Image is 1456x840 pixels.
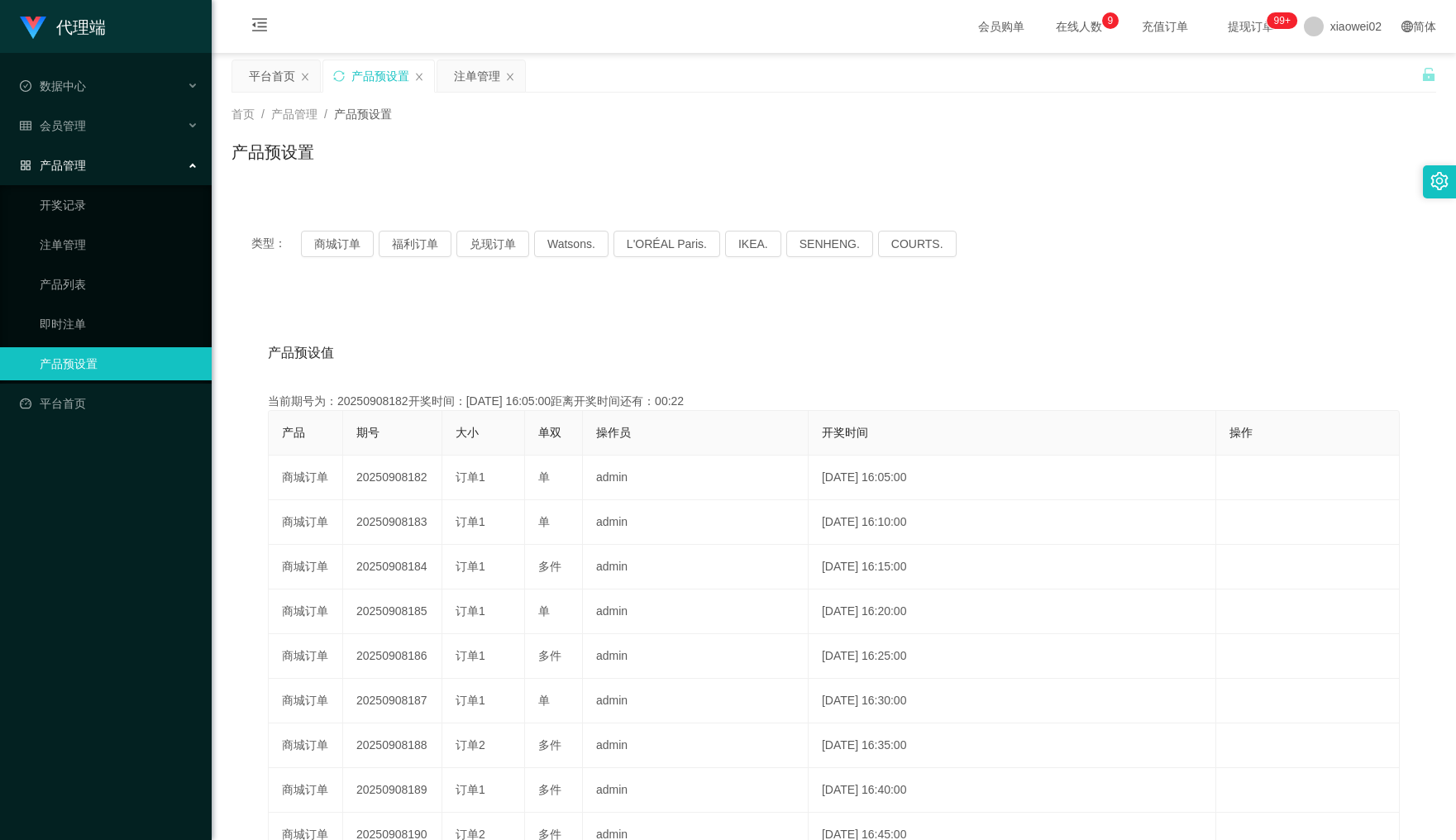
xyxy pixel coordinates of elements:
[809,500,1216,545] td: [DATE] 16:10:00
[269,634,343,679] td: 商城订单
[505,72,515,82] i: 图标: close
[1220,21,1282,32] span: 提现订单
[456,560,485,573] span: 订单1
[334,107,392,121] span: 产品预设置
[20,159,86,172] span: 产品管理
[301,231,374,257] button: 商城订单
[269,456,343,500] td: 商城订单
[269,723,343,768] td: 商城订单
[56,1,106,54] h1: 代理端
[269,545,343,589] td: 商城订单
[538,604,550,618] span: 单
[1134,21,1196,32] span: 充值订单
[809,634,1216,679] td: [DATE] 16:25:00
[456,470,485,484] span: 订单1
[809,589,1216,634] td: [DATE] 16:20:00
[1229,426,1253,439] span: 操作
[20,79,86,93] span: 数据中心
[343,634,442,679] td: 20250908186
[454,60,500,92] div: 注单管理
[343,768,442,813] td: 20250908189
[20,17,46,40] img: logo.9652507e.png
[1421,67,1436,82] i: 图标: unlock
[583,634,809,679] td: admin
[538,738,561,752] span: 多件
[20,160,31,171] i: 图标: appstore-o
[40,228,198,261] a: 注单管理
[809,723,1216,768] td: [DATE] 16:35:00
[534,231,609,257] button: Watsons.
[456,783,485,796] span: 订单1
[343,456,442,500] td: 20250908182
[538,649,561,662] span: 多件
[809,679,1216,723] td: [DATE] 16:30:00
[269,589,343,634] td: 商城订单
[809,456,1216,500] td: [DATE] 16:05:00
[596,426,631,439] span: 操作员
[343,545,442,589] td: 20250908184
[822,426,868,439] span: 开奖时间
[268,393,1400,410] div: 当前期号为：20250908182开奖时间：[DATE] 16:05:00距离开奖时间还有：00:22
[538,426,561,439] span: 单双
[583,589,809,634] td: admin
[343,500,442,545] td: 20250908183
[583,456,809,500] td: admin
[261,107,265,121] span: /
[269,500,343,545] td: 商城订单
[343,723,442,768] td: 20250908188
[20,120,31,131] i: 图标: table
[40,308,198,341] a: 即时注单
[583,768,809,813] td: admin
[786,231,873,257] button: SENHENG.
[20,119,86,132] span: 会员管理
[40,189,198,222] a: 开奖记录
[356,426,380,439] span: 期号
[20,80,31,92] i: 图标: check-circle-o
[809,768,1216,813] td: [DATE] 16:40:00
[1102,12,1119,29] sup: 9
[333,70,345,82] i: 图标: sync
[324,107,327,121] span: /
[613,231,720,257] button: L'ORÉAL Paris.
[456,515,485,528] span: 订单1
[414,72,424,82] i: 图标: close
[583,500,809,545] td: admin
[268,343,334,363] span: 产品预设值
[20,387,198,420] a: 图标: dashboard平台首页
[269,679,343,723] td: 商城订单
[269,768,343,813] td: 商城订单
[300,72,310,82] i: 图标: close
[583,723,809,768] td: admin
[282,426,305,439] span: 产品
[343,679,442,723] td: 20250908187
[456,649,485,662] span: 订单1
[1430,172,1449,190] i: 图标: setting
[583,545,809,589] td: admin
[538,515,550,528] span: 单
[456,231,529,257] button: 兑现订单
[343,589,442,634] td: 20250908185
[40,268,198,301] a: 产品列表
[232,107,255,121] span: 首页
[583,679,809,723] td: admin
[538,783,561,796] span: 多件
[456,738,485,752] span: 订单2
[725,231,781,257] button: IKEA.
[379,231,451,257] button: 福利订单
[232,140,314,165] h1: 产品预设置
[1267,12,1297,29] sup: 1113
[538,560,561,573] span: 多件
[249,60,295,92] div: 平台首页
[1048,21,1110,32] span: 在线人数
[1107,12,1113,29] p: 9
[351,60,409,92] div: 产品预设置
[20,20,106,33] a: 代理端
[251,231,301,257] span: 类型：
[271,107,317,121] span: 产品管理
[538,470,550,484] span: 单
[456,604,485,618] span: 订单1
[878,231,957,257] button: COURTS.
[456,694,485,707] span: 订单1
[456,426,479,439] span: 大小
[809,545,1216,589] td: [DATE] 16:15:00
